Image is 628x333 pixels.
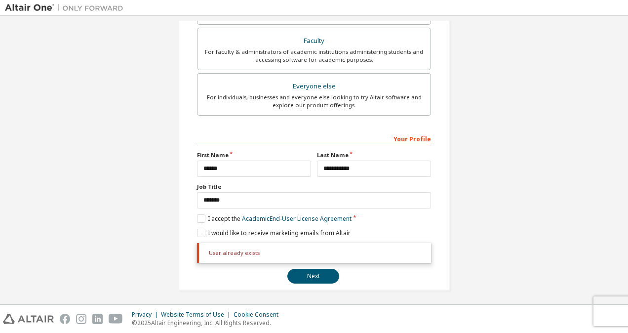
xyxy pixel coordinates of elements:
[197,229,351,237] label: I would like to receive marketing emails from Altair
[317,151,431,159] label: Last Name
[132,311,161,319] div: Privacy
[197,243,431,263] div: User already exists
[3,314,54,324] img: altair_logo.svg
[203,34,425,48] div: Faculty
[109,314,123,324] img: youtube.svg
[287,269,339,284] button: Next
[197,183,431,191] label: Job Title
[132,319,284,327] p: © 2025 Altair Engineering, Inc. All Rights Reserved.
[197,151,311,159] label: First Name
[203,80,425,93] div: Everyone else
[242,214,352,223] a: Academic End-User License Agreement
[76,314,86,324] img: instagram.svg
[203,93,425,109] div: For individuals, businesses and everyone else looking to try Altair software and explore our prod...
[60,314,70,324] img: facebook.svg
[197,130,431,146] div: Your Profile
[92,314,103,324] img: linkedin.svg
[5,3,128,13] img: Altair One
[203,48,425,64] div: For faculty & administrators of academic institutions administering students and accessing softwa...
[197,214,352,223] label: I accept the
[234,311,284,319] div: Cookie Consent
[161,311,234,319] div: Website Terms of Use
